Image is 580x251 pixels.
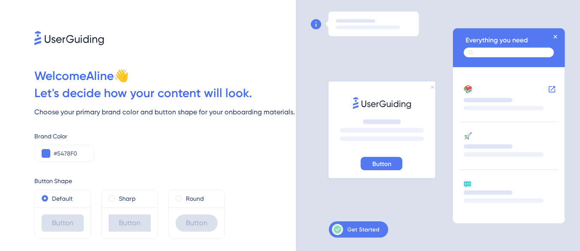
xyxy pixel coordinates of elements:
[34,67,296,85] div: Welcome Aline 👋
[34,176,296,186] div: Button Shape
[34,85,296,102] div: Let ' s decide how your content will look.
[186,193,204,204] label: Round
[34,131,296,141] div: Brand Color
[109,214,151,232] div: Button
[119,193,136,204] label: Sharp
[42,214,84,232] div: Button
[52,193,73,204] label: Default
[34,107,296,117] div: Choose your primary brand color and button shape for your onboarding materials.
[176,214,218,232] div: Button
